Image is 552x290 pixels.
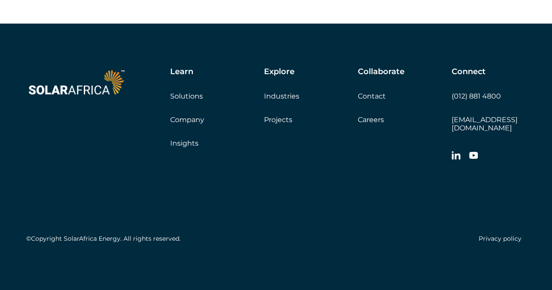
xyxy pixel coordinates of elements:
a: Careers [358,116,384,124]
h5: Connect [452,67,486,77]
a: Solutions [170,92,203,100]
a: Projects [264,116,292,124]
h5: Collaborate [358,67,405,77]
a: Contact [358,92,386,100]
h5: Learn [170,67,193,77]
a: (012) 881 4800 [452,92,501,100]
a: Industries [264,92,299,100]
a: Insights [170,139,199,147]
a: [EMAIL_ADDRESS][DOMAIN_NAME] [452,116,518,132]
a: Company [170,116,204,124]
h5: ©Copyright SolarAfrica Energy. All rights reserved. [26,235,181,242]
h5: Explore [264,67,295,77]
a: Privacy policy [479,235,521,242]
